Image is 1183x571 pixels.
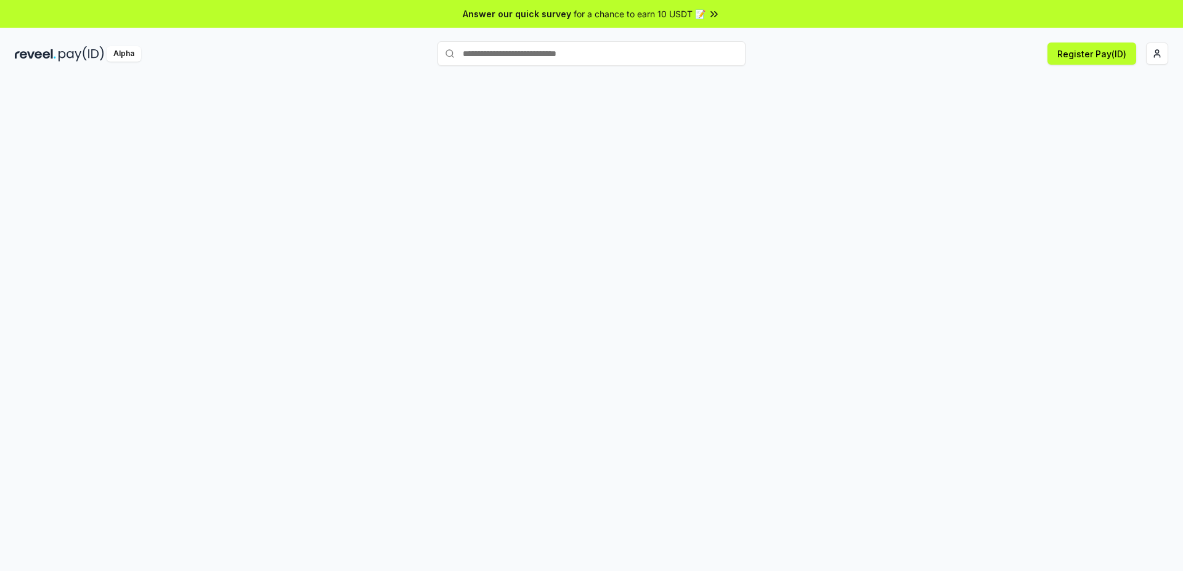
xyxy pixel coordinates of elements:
[107,46,141,62] div: Alpha
[15,46,56,62] img: reveel_dark
[59,46,104,62] img: pay_id
[574,7,705,20] span: for a chance to earn 10 USDT 📝
[1047,43,1136,65] button: Register Pay(ID)
[463,7,571,20] span: Answer our quick survey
